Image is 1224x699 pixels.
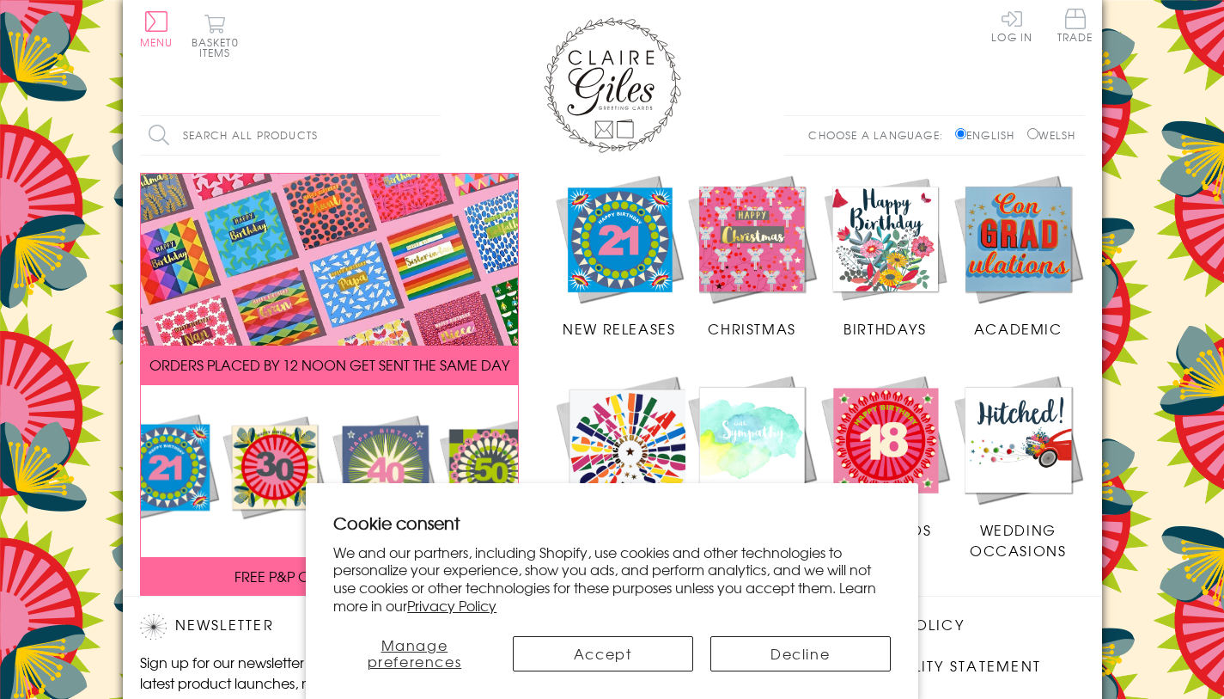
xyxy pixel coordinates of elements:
h2: Cookie consent [333,511,891,535]
button: Decline [710,636,891,671]
a: Accessibility Statement [827,655,1041,678]
span: Academic [974,318,1063,339]
span: FREE P&P ON ALL UK ORDERS [234,566,423,586]
span: ORDERS PLACED BY 12 NOON GET SENT THE SAME DAY [149,354,509,375]
input: Search all products [140,116,441,155]
h2: Newsletter [140,614,432,640]
a: Sympathy [685,373,819,540]
input: Search [423,116,441,155]
a: Congratulations [553,373,708,561]
span: New Releases [563,318,675,339]
a: Academic [952,173,1085,340]
a: Wedding Occasions [952,373,1085,561]
span: Wedding Occasions [970,519,1066,561]
a: New Releases [553,173,686,340]
a: Age Cards [819,373,952,540]
p: Choose a language: [808,127,952,143]
button: Basket0 items [192,14,239,58]
label: Welsh [1027,127,1076,143]
img: Claire Giles Greetings Cards [544,17,681,153]
button: Manage preferences [333,636,495,671]
input: English [955,128,966,139]
button: Accept [513,636,693,671]
a: Log In [991,9,1032,42]
span: 0 items [199,34,239,60]
a: Christmas [685,173,819,340]
label: English [955,127,1023,143]
span: Menu [140,34,174,50]
span: Birthdays [843,318,926,339]
span: Manage preferences [368,635,462,671]
a: Birthdays [819,173,952,340]
p: We and our partners, including Shopify, use cookies and other technologies to personalize your ex... [333,543,891,615]
input: Welsh [1027,128,1038,139]
button: Menu [140,11,174,47]
a: Privacy Policy [407,595,496,616]
span: Trade [1057,9,1093,42]
a: Trade [1057,9,1093,46]
span: Christmas [708,318,795,339]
